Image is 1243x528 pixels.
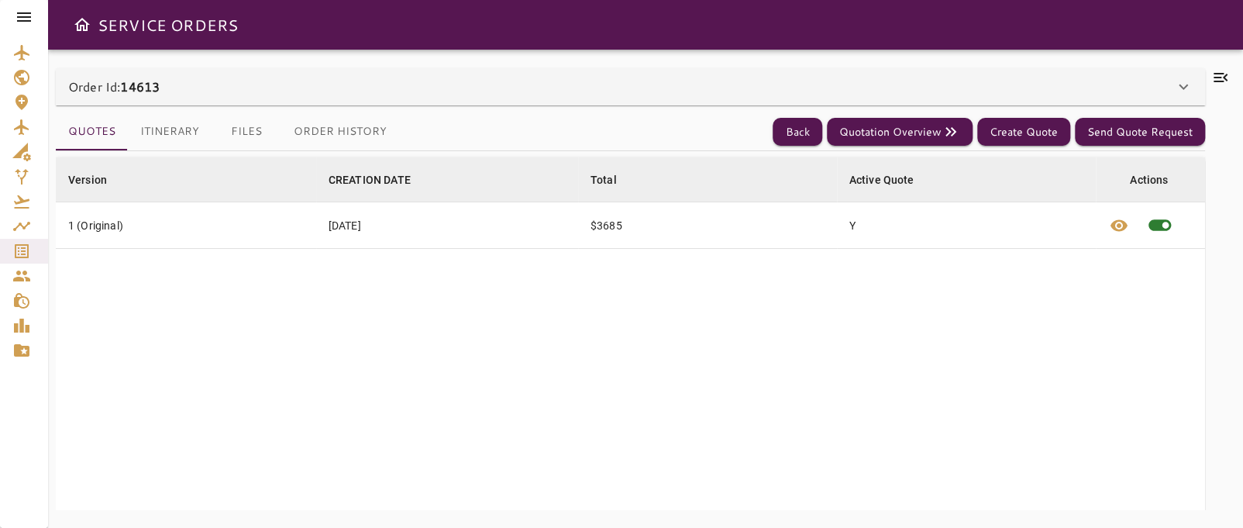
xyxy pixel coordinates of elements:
[977,118,1070,147] button: Create Quote
[98,12,238,37] h6: SERVICE ORDERS
[1100,202,1137,248] button: View quote details
[56,202,316,249] td: 1 (Original)
[56,113,128,150] button: Quotes
[128,113,212,150] button: Itinerary
[120,78,160,95] b: 14613
[837,202,1097,249] td: Y
[329,171,411,189] div: CREATION DATE
[591,171,617,189] div: Total
[329,171,431,189] span: CREATION DATE
[56,68,1205,105] div: Order Id:14613
[56,113,399,150] div: basic tabs example
[578,202,837,249] td: $3685
[1109,216,1128,235] span: visibility
[827,118,973,147] button: Quotation Overview
[1137,202,1183,248] span: This quote is already active
[67,9,98,40] button: Open drawer
[316,202,578,249] td: [DATE]
[281,113,399,150] button: Order History
[849,171,914,189] div: Active Quote
[68,78,160,96] p: Order Id:
[849,171,935,189] span: Active Quote
[773,118,822,147] button: Back
[591,171,637,189] span: Total
[68,171,107,189] div: Version
[68,171,127,189] span: Version
[1075,118,1205,147] button: Send Quote Request
[212,113,281,150] button: Files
